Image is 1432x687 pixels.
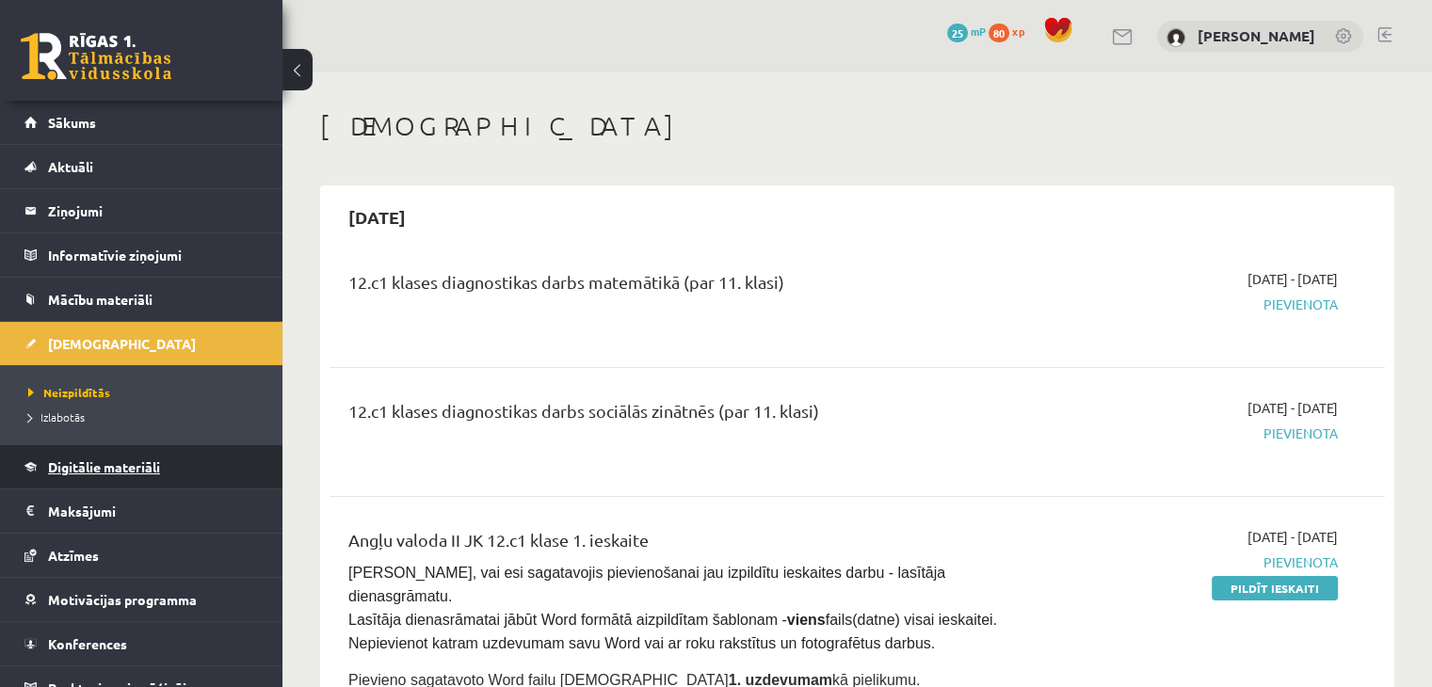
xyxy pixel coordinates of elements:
[1012,24,1024,39] span: xp
[1027,423,1338,443] span: Pievienota
[24,322,259,365] a: [DEMOGRAPHIC_DATA]
[24,189,259,232] a: Ziņojumi
[348,398,999,433] div: 12.c1 klases diagnostikas darbs sociālās zinātnēs (par 11. klasi)
[1167,28,1185,47] img: Alisa Griščuka
[48,189,259,232] legend: Ziņojumi
[48,114,96,131] span: Sākums
[320,110,1394,142] h1: [DEMOGRAPHIC_DATA]
[48,547,99,564] span: Atzīmes
[24,622,259,665] a: Konferences
[24,145,259,188] a: Aktuāli
[348,527,999,562] div: Angļu valoda II JK 12.c1 klase 1. ieskaite
[1198,26,1315,45] a: [PERSON_NAME]
[28,384,264,401] a: Neizpildītās
[24,489,259,533] a: Maksājumi
[1247,398,1338,418] span: [DATE] - [DATE]
[989,24,1009,42] span: 80
[48,335,196,352] span: [DEMOGRAPHIC_DATA]
[24,534,259,577] a: Atzīmes
[947,24,968,42] span: 25
[330,195,425,239] h2: [DATE]
[28,409,85,424] span: Izlabotās
[24,278,259,321] a: Mācību materiāli
[48,158,93,175] span: Aktuāli
[48,233,259,277] legend: Informatīvie ziņojumi
[1027,295,1338,314] span: Pievienota
[48,291,153,308] span: Mācību materiāli
[1247,527,1338,547] span: [DATE] - [DATE]
[48,635,127,652] span: Konferences
[21,33,171,80] a: Rīgas 1. Tālmācības vidusskola
[24,445,259,488] a: Digitālie materiāli
[348,269,999,304] div: 12.c1 klases diagnostikas darbs matemātikā (par 11. klasi)
[48,458,160,475] span: Digitālie materiāli
[787,612,826,628] strong: viens
[1027,552,1338,572] span: Pievienota
[24,233,259,277] a: Informatīvie ziņojumi
[48,591,197,608] span: Motivācijas programma
[1212,576,1338,600] a: Pildīt ieskaiti
[48,489,259,533] legend: Maksājumi
[348,565,1001,651] span: [PERSON_NAME], vai esi sagatavojis pievienošanai jau izpildītu ieskaites darbu - lasītāja dienasg...
[971,24,986,39] span: mP
[989,24,1034,39] a: 80 xp
[28,408,264,425] a: Izlabotās
[28,385,110,400] span: Neizpildītās
[1247,269,1338,289] span: [DATE] - [DATE]
[24,578,259,621] a: Motivācijas programma
[24,101,259,144] a: Sākums
[947,24,986,39] a: 25 mP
